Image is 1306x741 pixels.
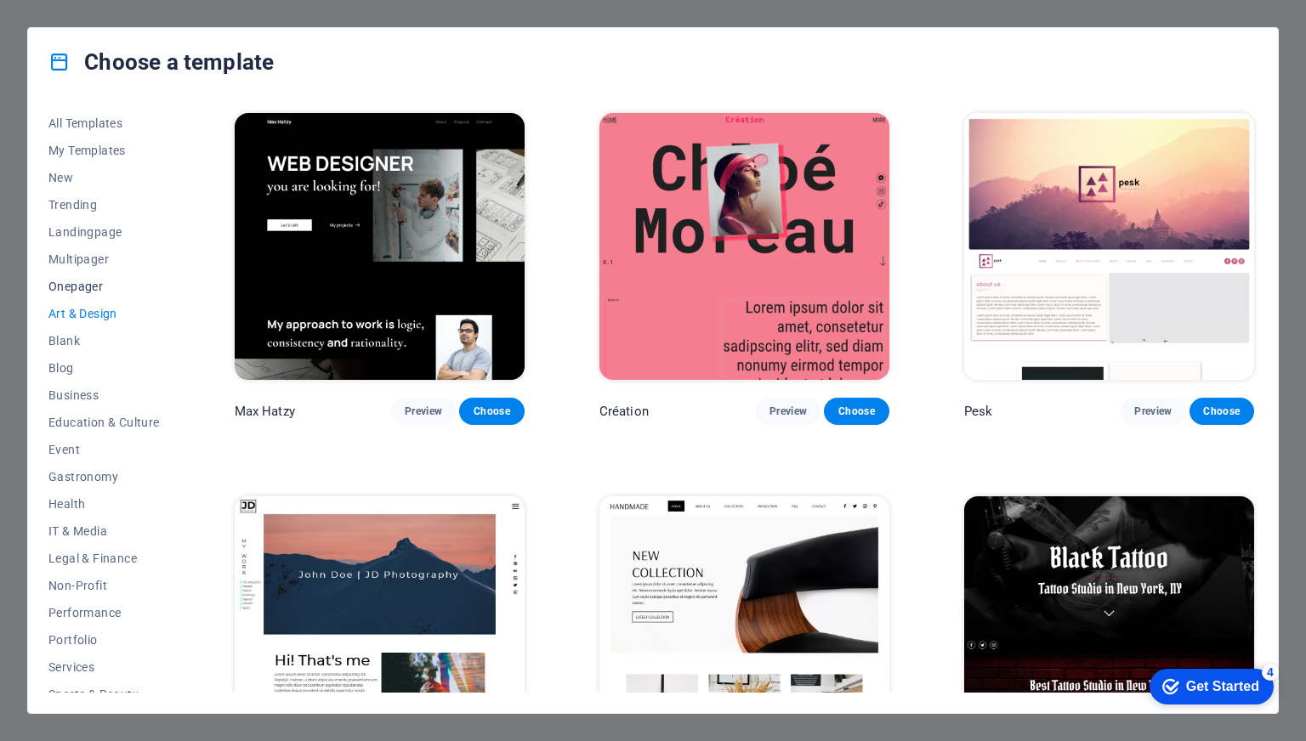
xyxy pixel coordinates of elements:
[235,113,525,380] img: Max Hatzy
[473,404,510,418] span: Choose
[48,653,160,681] button: Services
[48,552,160,565] span: Legal & Finance
[235,403,295,420] p: Max Hatzy
[599,403,649,420] p: Création
[48,626,160,653] button: Portfolio
[48,599,160,626] button: Performance
[48,198,160,212] span: Trending
[48,633,160,647] span: Portfolio
[48,382,160,409] button: Business
[1203,404,1241,418] span: Choose
[1134,404,1172,418] span: Preview
[48,300,160,327] button: Art & Design
[48,280,160,293] span: Onepager
[1190,398,1254,425] button: Choose
[599,113,889,380] img: Création
[48,137,160,164] button: My Templates
[48,545,160,572] button: Legal & Finance
[48,361,160,375] span: Blog
[48,606,160,619] span: Performance
[824,398,889,425] button: Choose
[48,252,160,266] span: Multipager
[48,218,160,246] button: Landingpage
[48,273,160,300] button: Onepager
[48,470,160,484] span: Gastronomy
[48,164,160,191] button: New
[459,398,524,425] button: Choose
[48,307,160,320] span: Art & Design
[48,388,160,402] span: Business
[769,404,807,418] span: Preview
[48,463,160,490] button: Gastronomy
[1121,398,1185,425] button: Preview
[48,579,160,592] span: Non-Profit
[48,572,160,599] button: Non-Profit
[838,404,875,418] span: Choose
[48,687,160,701] span: Sports & Beauty
[48,48,274,76] h4: Choose a template
[48,524,160,538] span: IT & Media
[48,681,160,708] button: Sports & Beauty
[405,404,442,418] span: Preview
[48,144,160,157] span: My Templates
[126,3,143,20] div: 4
[756,398,821,425] button: Preview
[48,409,160,436] button: Education & Culture
[48,334,160,348] span: Blank
[50,19,123,34] div: Get Started
[48,518,160,545] button: IT & Media
[964,403,993,420] p: Pesk
[964,113,1254,380] img: Pesk
[48,171,160,184] span: New
[48,246,160,273] button: Multipager
[48,354,160,382] button: Blog
[48,225,160,239] span: Landingpage
[48,416,160,429] span: Education & Culture
[48,110,160,137] button: All Templates
[391,398,456,425] button: Preview
[48,490,160,518] button: Health
[48,191,160,218] button: Trending
[48,443,160,456] span: Event
[48,436,160,463] button: Event
[48,327,160,354] button: Blank
[14,8,138,44] div: Get Started 4 items remaining, 20% complete
[48,116,160,130] span: All Templates
[48,660,160,674] span: Services
[48,497,160,511] span: Health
